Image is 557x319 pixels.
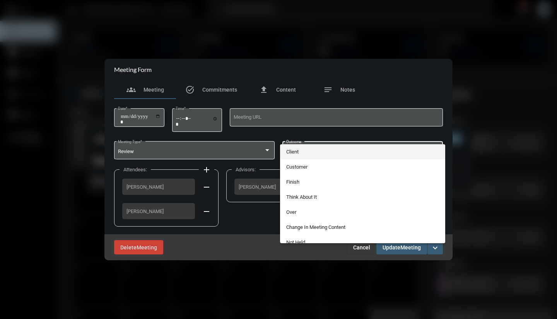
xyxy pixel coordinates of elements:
[286,205,439,220] span: Over
[286,174,439,189] span: Finish
[286,144,439,159] span: Client
[286,189,439,205] span: Think About It
[286,220,439,235] span: Change In Meeting Content
[286,235,439,250] span: Not Held
[286,159,439,174] span: Customer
